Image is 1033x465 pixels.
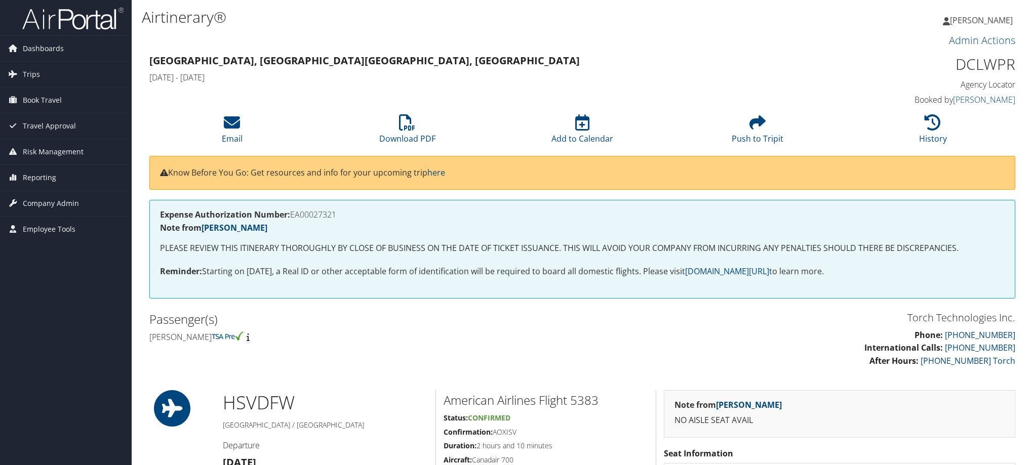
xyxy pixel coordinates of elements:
h1: DCLWPR [810,54,1015,75]
a: [PERSON_NAME] [953,94,1015,105]
span: Risk Management [23,139,84,164]
span: Trips [23,62,40,87]
strong: Note from [674,399,782,410]
h4: Agency Locator [810,79,1015,90]
h4: Departure [223,440,428,451]
strong: Reminder: [160,266,202,277]
a: [PERSON_NAME] [716,399,782,410]
span: Reporting [23,165,56,190]
h4: Booked by [810,94,1015,105]
a: Admin Actions [949,33,1015,47]
span: Book Travel [23,88,62,113]
a: Push to Tripit [732,120,783,144]
strong: Seat Information [664,448,733,459]
strong: After Hours: [869,355,919,366]
strong: International Calls: [864,342,943,353]
span: [PERSON_NAME] [950,15,1013,26]
strong: Expense Authorization Number: [160,209,290,220]
strong: Status: [444,413,468,422]
p: PLEASE REVIEW THIS ITINERARY THOROUGHLY BY CLOSE OF BUSINESS ON THE DATE OF TICKET ISSUANCE. THIS... [160,242,1005,255]
a: [PERSON_NAME] [943,5,1023,35]
span: Confirmed [468,413,510,422]
span: Travel Approval [23,113,76,139]
a: Download PDF [379,120,435,144]
a: [PHONE_NUMBER] [945,329,1015,341]
h5: 2 hours and 10 minutes [444,441,648,451]
img: tsa-precheck.png [212,331,245,341]
h4: [PERSON_NAME] [149,331,575,343]
strong: Phone: [915,329,943,341]
a: [PHONE_NUMBER] Torch [921,355,1015,366]
p: Starting on [DATE], a Real ID or other acceptable form of identification will be required to boar... [160,265,1005,278]
h1: Airtinerary® [142,7,729,28]
h5: AOXISV [444,427,648,437]
h5: [GEOGRAPHIC_DATA] / [GEOGRAPHIC_DATA] [223,420,428,430]
h3: Torch Technologies Inc. [590,311,1015,325]
a: Add to Calendar [551,120,613,144]
strong: Confirmation: [444,427,493,437]
a: here [427,167,445,178]
span: Dashboards [23,36,64,61]
h5: Canadair 700 [444,455,648,465]
strong: [GEOGRAPHIC_DATA], [GEOGRAPHIC_DATA] [GEOGRAPHIC_DATA], [GEOGRAPHIC_DATA] [149,54,580,67]
img: airportal-logo.png [22,7,124,30]
p: NO AISLE SEAT AVAIL [674,414,1005,427]
a: [PHONE_NUMBER] [945,342,1015,353]
span: Company Admin [23,191,79,216]
strong: Duration: [444,441,476,450]
h4: EA00027321 [160,210,1005,219]
a: Email [222,120,243,144]
a: [PERSON_NAME] [202,222,267,233]
strong: Aircraft: [444,455,472,464]
span: Employee Tools [23,217,75,242]
p: Know Before You Go: Get resources and info for your upcoming trip [160,166,1005,180]
h2: American Airlines Flight 5383 [444,392,648,409]
h2: Passenger(s) [149,311,575,328]
strong: Note from [160,222,267,233]
h4: [DATE] - [DATE] [149,72,795,83]
a: [DOMAIN_NAME][URL] [685,266,769,277]
h1: HSV DFW [223,390,428,415]
a: History [919,120,947,144]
